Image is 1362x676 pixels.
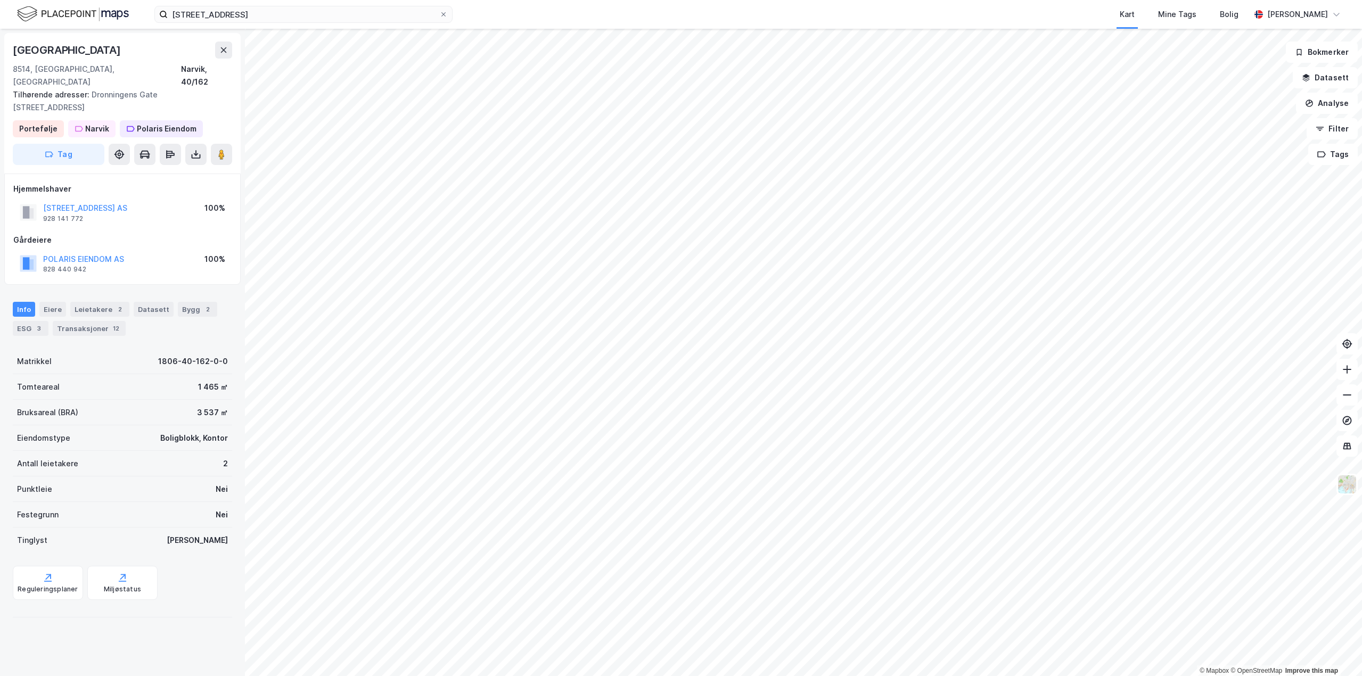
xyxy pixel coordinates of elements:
[1120,8,1135,21] div: Kart
[167,534,228,547] div: [PERSON_NAME]
[13,88,224,114] div: Dronningens Gate [STREET_ADDRESS]
[1286,42,1358,63] button: Bokmerker
[70,302,129,317] div: Leietakere
[104,585,141,593] div: Miljøstatus
[168,6,439,22] input: Søk på adresse, matrikkel, gårdeiere, leietakere eller personer
[13,321,48,336] div: ESG
[158,355,228,368] div: 1806-40-162-0-0
[137,122,196,135] div: Polaris Eiendom
[204,202,225,215] div: 100%
[13,234,232,246] div: Gårdeiere
[34,323,44,334] div: 3
[17,432,70,444] div: Eiendomstype
[1220,8,1238,21] div: Bolig
[43,265,86,274] div: 828 440 942
[17,381,60,393] div: Tomteareal
[1267,8,1328,21] div: [PERSON_NAME]
[17,406,78,419] div: Bruksareal (BRA)
[178,302,217,317] div: Bygg
[53,321,126,336] div: Transaksjoner
[1158,8,1196,21] div: Mine Tags
[1200,667,1229,674] a: Mapbox
[1308,144,1358,165] button: Tags
[111,323,121,334] div: 12
[85,122,109,135] div: Narvik
[1293,67,1358,88] button: Datasett
[17,355,52,368] div: Matrikkel
[13,63,181,88] div: 8514, [GEOGRAPHIC_DATA], [GEOGRAPHIC_DATA]
[1230,667,1282,674] a: OpenStreetMap
[17,534,47,547] div: Tinglyst
[13,144,104,165] button: Tag
[17,5,129,23] img: logo.f888ab2527a4732fd821a326f86c7f29.svg
[13,42,123,59] div: [GEOGRAPHIC_DATA]
[1285,667,1338,674] a: Improve this map
[160,432,228,444] div: Boligblokk, Kontor
[204,253,225,266] div: 100%
[198,381,228,393] div: 1 465 ㎡
[216,508,228,521] div: Nei
[17,483,52,496] div: Punktleie
[1309,625,1362,676] div: Kontrollprogram for chat
[223,457,228,470] div: 2
[197,406,228,419] div: 3 537 ㎡
[134,302,174,317] div: Datasett
[19,122,58,135] div: Portefølje
[181,63,232,88] div: Narvik, 40/162
[202,304,213,315] div: 2
[216,483,228,496] div: Nei
[1309,625,1362,676] iframe: Chat Widget
[43,215,83,223] div: 928 141 772
[114,304,125,315] div: 2
[18,585,78,593] div: Reguleringsplaner
[39,302,66,317] div: Eiere
[17,457,78,470] div: Antall leietakere
[13,183,232,195] div: Hjemmelshaver
[1296,93,1358,114] button: Analyse
[17,508,59,521] div: Festegrunn
[1307,118,1358,139] button: Filter
[13,302,35,317] div: Info
[13,90,92,99] span: Tilhørende adresser:
[1337,474,1357,494] img: Z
